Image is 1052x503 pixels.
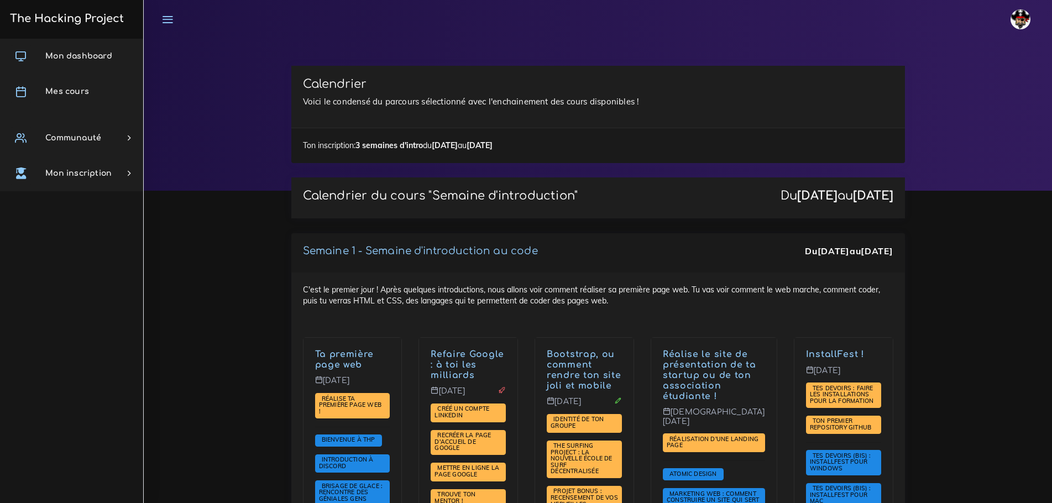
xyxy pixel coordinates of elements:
[319,395,382,415] a: Réalise ta première page web !
[667,436,758,450] a: Réalisation d'une landing page
[7,13,124,25] h3: The Hacking Project
[431,349,504,380] a: Refaire Google : à toi les milliards
[315,393,390,418] span: Dans ce projet, nous te demanderons de coder ta première page web. Ce sera l'occasion d'appliquer...
[319,482,383,502] span: Brisage de glace : rencontre des géniales gens
[315,349,374,370] a: Ta première page web
[663,468,724,480] span: Tu vas voir comment penser composants quand tu fais des pages web.
[319,436,378,444] a: Bienvenue à THP
[303,189,578,203] p: Calendrier du cours "Semaine d'introduction"
[498,386,506,394] i: Projet à rendre ce jour-là
[547,441,622,479] span: Tu vas devoir refaire la page d'accueil de The Surfing Project, une école de code décentralisée. ...
[663,407,765,434] p: [DEMOGRAPHIC_DATA][DATE]
[547,397,622,415] p: [DATE]
[315,434,382,447] span: Salut à toi et bienvenue à The Hacking Project. Que tu sois avec nous pour 3 semaines, 12 semaine...
[303,245,538,256] a: Semaine 1 - Semaine d'introduction au code
[432,140,458,150] strong: [DATE]
[435,464,499,478] span: Mettre en ligne la page Google
[806,416,881,434] span: Pour ce projet, nous allons te proposer d'utiliser ton nouveau terminal afin de faire marcher Git...
[319,455,374,470] span: Introduction à Discord
[806,366,881,384] p: [DATE]
[45,87,89,96] span: Mes cours
[435,431,491,452] span: Recréer la page d'accueil de Google
[547,349,622,391] p: Après avoir vu comment faire ses première pages, nous allons te montrer Bootstrap, un puissant fr...
[551,442,613,475] a: The Surfing Project : la nouvelle école de surf décentralisée
[810,452,871,472] span: Tes devoirs (bis) : Installfest pour Windows
[547,414,622,433] span: Nous allons te demander d'imaginer l'univers autour de ton groupe de travail.
[551,416,604,430] a: Identité de ton groupe
[291,128,905,163] div: Ton inscription: du au
[806,349,865,359] a: InstallFest !
[431,430,506,455] span: L'intitulé du projet est simple, mais le projet sera plus dur qu'il n'y parait.
[806,450,881,475] span: Nous allons te montrer comment mettre en place WSL 2 sur ton ordinateur Windows 10. Ne le fait pa...
[315,349,390,370] p: C'est le premier jour ! Après quelques introductions, nous allons voir comment réaliser sa premiè...
[45,134,101,142] span: Communauté
[667,470,720,478] a: Atomic Design
[806,349,881,360] p: Journée InstallFest - Git & Github
[431,386,506,404] p: [DATE]
[663,349,765,401] p: Et voilà ! Nous te donnerons les astuces marketing pour bien savoir vendre un concept ou une idée...
[315,376,390,394] p: [DATE]
[303,95,893,108] p: Voici le condensé du parcours sélectionné avec l'enchainement des cours disponibles !
[818,245,850,256] strong: [DATE]
[435,405,489,420] a: Créé un compte LinkedIn
[781,189,893,203] div: Du au
[614,397,622,405] i: Corrections cette journée là
[797,189,838,202] strong: [DATE]
[431,463,506,481] span: Utilise tout ce que tu as vu jusqu'à présent pour faire profiter à la terre entière de ton super ...
[303,77,893,91] h3: Calendrier
[431,404,506,422] span: Dans ce projet, tu vas mettre en place un compte LinkedIn et le préparer pour ta future vie.
[663,349,756,401] a: Réalise le site de présentation de ta startup ou de ton association étudiante !
[1011,9,1030,29] img: avatar
[663,433,765,452] span: Le projet de toute une semaine ! Tu vas réaliser la page de présentation d'une organisation de to...
[467,140,493,150] strong: [DATE]
[319,483,383,503] a: Brisage de glace : rencontre des géniales gens
[861,245,893,256] strong: [DATE]
[810,417,875,432] a: Ton premier repository GitHub
[435,432,491,452] a: Recréer la page d'accueil de Google
[810,452,871,473] a: Tes devoirs (bis) : Installfest pour Windows
[315,454,390,473] span: Pour cette session, nous allons utiliser Discord, un puissant outil de gestion de communauté. Nou...
[547,349,621,390] a: Bootstrap, ou comment rendre ton site joli et mobile
[806,383,881,407] span: Nous allons te donner des devoirs pour le weekend : faire en sorte que ton ordinateur soit prêt p...
[853,189,893,202] strong: [DATE]
[319,436,378,443] span: Bienvenue à THP
[810,385,877,405] a: Tes devoirs : faire les installations pour la formation
[45,169,112,177] span: Mon inscription
[810,384,877,405] span: Tes devoirs : faire les installations pour la formation
[810,417,875,431] span: Ton premier repository GitHub
[435,464,499,479] a: Mettre en ligne la page Google
[45,52,112,60] span: Mon dashboard
[319,456,374,470] a: Introduction à Discord
[551,415,604,429] span: Identité de ton groupe
[667,435,758,449] span: Réalisation d'une landing page
[805,245,893,258] div: Du au
[431,349,506,380] p: C'est l'heure de ton premier véritable projet ! Tu vas recréer la très célèbre page d'accueil de ...
[355,140,423,150] strong: 3 semaines d'intro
